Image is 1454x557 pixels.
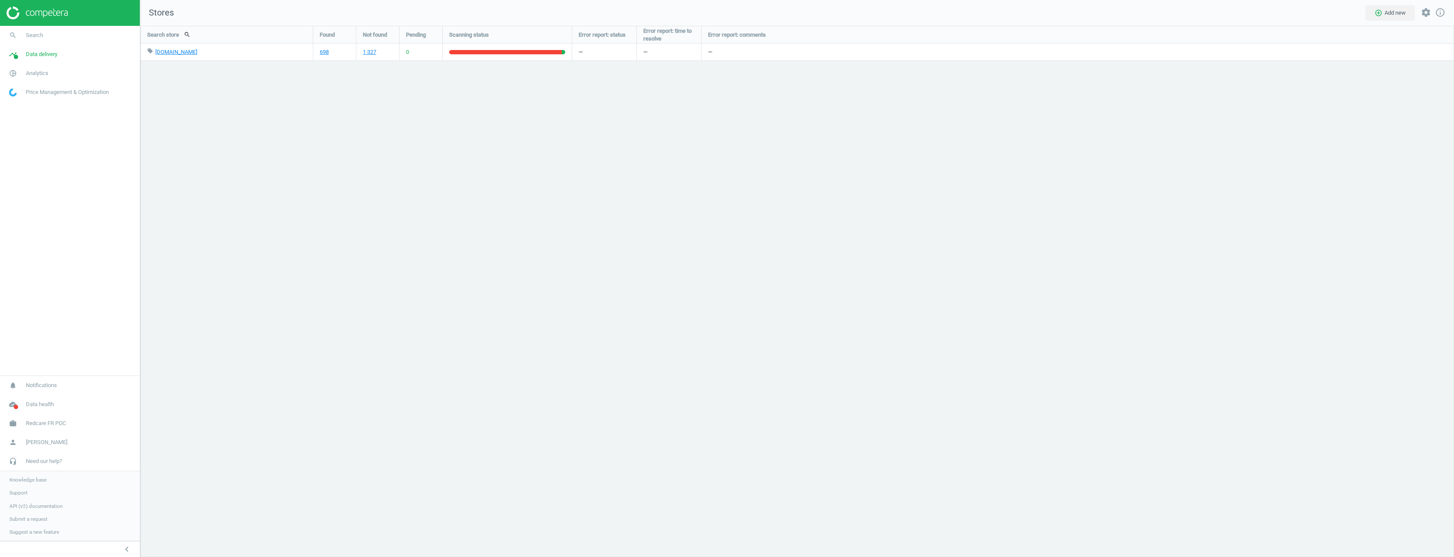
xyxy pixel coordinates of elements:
a: 698 [320,48,329,56]
button: settings [1417,3,1435,22]
span: Found [320,31,335,39]
span: Scanning status [449,31,489,39]
span: — [643,48,648,56]
i: cloud_done [5,396,21,413]
i: search [5,27,21,44]
div: Search store [141,26,313,43]
button: search [179,27,195,42]
i: notifications [5,377,21,394]
span: Not found [363,31,387,39]
i: info_outline [1435,7,1445,18]
i: local_offer [147,48,153,54]
span: Error report: time to resolve [643,27,695,43]
span: Support [9,489,28,496]
span: Price Management & Optimization [26,88,109,96]
i: settings [1421,7,1431,18]
span: Analytics [26,69,48,77]
i: chevron_left [122,544,132,554]
a: info_outline [1435,7,1445,19]
i: timeline [5,46,21,63]
span: Pending [406,31,426,39]
span: Error report: status [579,31,626,39]
span: Search [26,31,43,39]
span: Suggest a new feature [9,529,59,535]
i: add_circle_outline [1375,9,1382,17]
span: Data delivery [26,50,57,58]
div: — [572,44,636,60]
i: person [5,434,21,451]
i: pie_chart_outlined [5,65,21,81]
span: Need our help? [26,457,62,465]
button: add_circle_outlineAdd new [1366,5,1415,21]
img: wGWNvw8QSZomAAAAABJRU5ErkJggg== [9,88,17,97]
span: Redcare FR POC [26,419,66,427]
span: 0 [406,48,409,56]
a: 1 327 [363,48,376,56]
span: Data health [26,401,54,408]
span: Knowledge base [9,476,47,483]
span: Notifications [26,382,57,389]
span: API (v2) documentation [9,503,63,510]
span: Submit a request [9,516,47,523]
a: [DOMAIN_NAME] [155,49,197,55]
div: — [702,44,1454,60]
span: Error report: comments [708,31,766,39]
span: [PERSON_NAME] [26,438,67,446]
i: work [5,415,21,432]
i: headset_mic [5,453,21,469]
span: Stores [140,7,174,19]
img: ajHJNr6hYgQAAAAASUVORK5CYII= [6,6,68,19]
button: chevron_left [116,544,138,555]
